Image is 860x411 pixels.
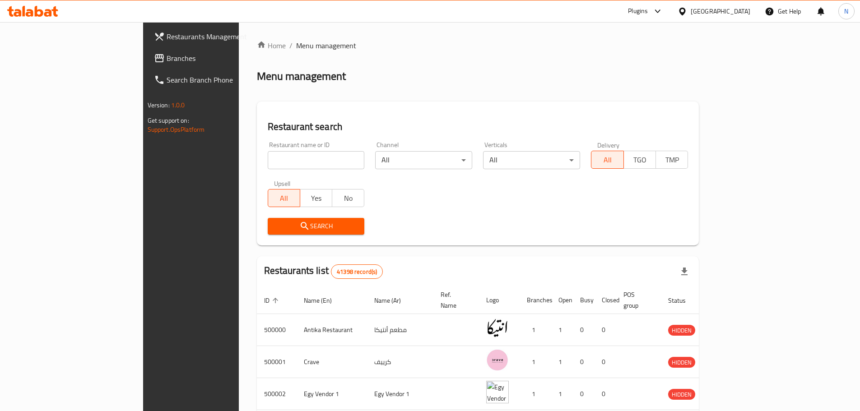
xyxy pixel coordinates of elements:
th: Branches [520,286,551,314]
img: Egy Vendor 1 [486,381,509,403]
a: Restaurants Management [147,26,287,47]
button: TGO [623,151,656,169]
td: 0 [595,314,616,346]
span: Status [668,295,697,306]
div: [GEOGRAPHIC_DATA] [691,6,750,16]
label: Upsell [274,180,291,186]
td: 1 [520,314,551,346]
div: All [483,151,580,169]
h2: Menu management [257,69,346,83]
h2: Restaurant search [268,120,688,134]
span: HIDDEN [668,389,695,400]
div: HIDDEN [668,389,695,400]
td: كرييف [367,346,433,378]
td: Antika Restaurant [297,314,367,346]
span: All [272,192,297,205]
span: POS group [623,289,650,311]
img: Crave [486,349,509,371]
span: 1.0.0 [171,99,185,111]
span: Search [275,221,358,232]
th: Open [551,286,573,314]
span: Restaurants Management [167,31,279,42]
li: / [289,40,293,51]
span: N [844,6,848,16]
td: 0 [595,346,616,378]
img: Antika Restaurant [486,317,509,339]
nav: breadcrumb [257,40,699,51]
div: Plugins [628,6,648,17]
span: HIDDEN [668,325,695,336]
span: All [595,153,620,166]
td: Egy Vendor 1 [367,378,433,410]
label: Delivery [597,142,620,148]
button: Yes [300,189,332,207]
th: Busy [573,286,595,314]
td: Egy Vendor 1 [297,378,367,410]
span: TMP [660,153,684,166]
div: All [375,151,472,169]
span: No [336,192,361,205]
h2: Restaurants list [264,264,383,279]
th: Closed [595,286,616,314]
span: 41398 record(s) [331,268,382,276]
span: Branches [167,53,279,64]
button: All [591,151,623,169]
td: 1 [520,378,551,410]
span: Ref. Name [441,289,468,311]
span: ID [264,295,281,306]
button: Search [268,218,365,235]
td: 1 [551,378,573,410]
span: Menu management [296,40,356,51]
span: Name (Ar) [374,295,413,306]
td: 1 [551,346,573,378]
div: HIDDEN [668,357,695,368]
th: Logo [479,286,520,314]
div: HIDDEN [668,325,695,336]
span: Version: [148,99,170,111]
span: Yes [304,192,329,205]
td: 0 [573,314,595,346]
span: HIDDEN [668,357,695,368]
span: TGO [628,153,652,166]
a: Search Branch Phone [147,69,287,91]
span: Get support on: [148,115,189,126]
td: 0 [595,378,616,410]
div: Export file [674,261,695,282]
td: Crave [297,346,367,378]
a: Branches [147,47,287,69]
td: 1 [551,314,573,346]
button: TMP [655,151,688,169]
input: Search for restaurant name or ID.. [268,151,365,169]
button: No [332,189,364,207]
td: 0 [573,346,595,378]
div: Total records count [331,264,383,279]
button: All [268,189,300,207]
span: Search Branch Phone [167,74,279,85]
a: Support.OpsPlatform [148,124,205,135]
td: 1 [520,346,551,378]
span: Name (En) [304,295,344,306]
td: 0 [573,378,595,410]
td: مطعم أنتيكا [367,314,433,346]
